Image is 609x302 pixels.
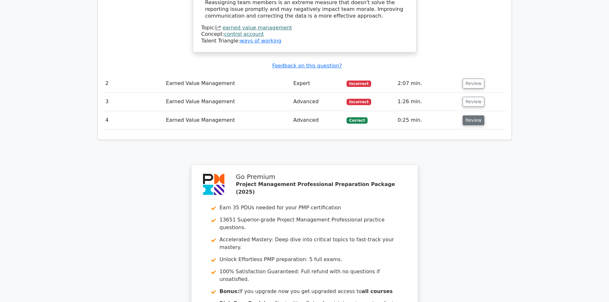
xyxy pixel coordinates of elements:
span: Correct [347,117,367,124]
td: 1:26 min. [395,93,460,111]
td: 3 [103,93,164,111]
td: Expert [291,74,344,93]
td: Earned Value Management [163,74,291,93]
div: Talent Triangle: [201,25,408,44]
td: 0:25 min. [395,111,460,129]
div: Topic: [201,25,408,31]
span: Incorrect [347,81,371,87]
button: Review [463,97,484,107]
a: earned value management [223,25,292,31]
td: Advanced [291,111,344,129]
button: Review [463,115,484,125]
span: Incorrect [347,99,371,105]
td: 2 [103,74,164,93]
td: 2:07 min. [395,74,460,93]
td: Earned Value Management [163,111,291,129]
a: control account [224,31,264,37]
div: Concept: [201,31,408,38]
td: 4 [103,111,164,129]
button: Review [463,79,484,89]
td: Earned Value Management [163,93,291,111]
td: Advanced [291,93,344,111]
a: Feedback on this question? [272,63,342,69]
a: ways of working [240,38,281,44]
